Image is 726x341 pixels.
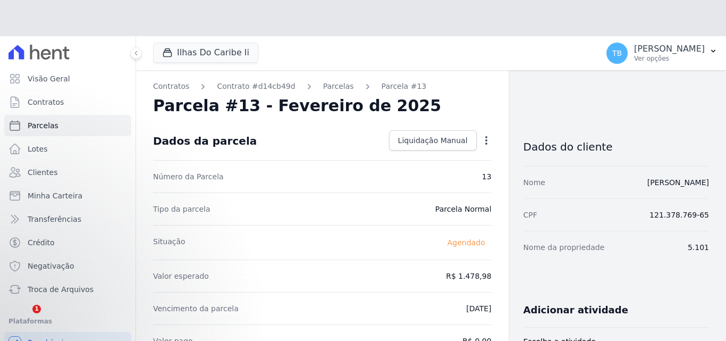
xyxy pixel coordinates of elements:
[4,115,131,136] a: Parcelas
[4,162,131,183] a: Clientes
[441,236,492,249] span: Agendado
[9,315,127,328] div: Plataformas
[4,138,131,160] a: Lotes
[612,49,622,57] span: TB
[28,97,64,107] span: Contratos
[153,43,258,63] button: Ilhas Do Caribe Ii
[28,120,58,131] span: Parcelas
[153,204,210,214] dt: Tipo da parcela
[8,238,221,312] iframe: Intercom notifications mensagem
[28,190,82,201] span: Minha Carteira
[4,255,131,277] a: Negativação
[153,135,257,147] div: Dados da parcela
[4,92,131,113] a: Contratos
[32,305,41,313] span: 1
[524,304,628,317] h3: Adicionar atividade
[153,236,185,249] dt: Situação
[153,81,492,92] nav: Breadcrumb
[435,204,492,214] dd: Parcela Normal
[524,210,537,220] dt: CPF
[647,178,709,187] a: [PERSON_NAME]
[634,54,705,63] p: Ver opções
[28,144,48,154] span: Lotes
[446,271,491,281] dd: R$ 1.478,98
[28,167,57,178] span: Clientes
[4,209,131,230] a: Transferências
[482,171,492,182] dd: 13
[28,237,55,248] span: Crédito
[4,68,131,89] a: Visão Geral
[11,305,36,330] iframe: Intercom live chat
[466,303,491,314] dd: [DATE]
[398,135,468,146] span: Liquidação Manual
[524,177,545,188] dt: Nome
[688,242,709,253] dd: 5.101
[153,171,224,182] dt: Número da Parcela
[634,44,705,54] p: [PERSON_NAME]
[217,81,295,92] a: Contrato #d14cb49d
[323,81,354,92] a: Parcelas
[649,210,709,220] dd: 121.378.769-65
[389,130,477,151] a: Liquidação Manual
[4,232,131,253] a: Crédito
[4,279,131,300] a: Troca de Arquivos
[524,242,605,253] dt: Nome da propriedade
[524,140,709,153] h3: Dados do cliente
[153,96,441,115] h2: Parcela #13 - Fevereiro de 2025
[153,81,189,92] a: Contratos
[382,81,427,92] a: Parcela #13
[28,73,70,84] span: Visão Geral
[4,185,131,206] a: Minha Carteira
[598,38,726,68] button: TB [PERSON_NAME] Ver opções
[28,214,81,224] span: Transferências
